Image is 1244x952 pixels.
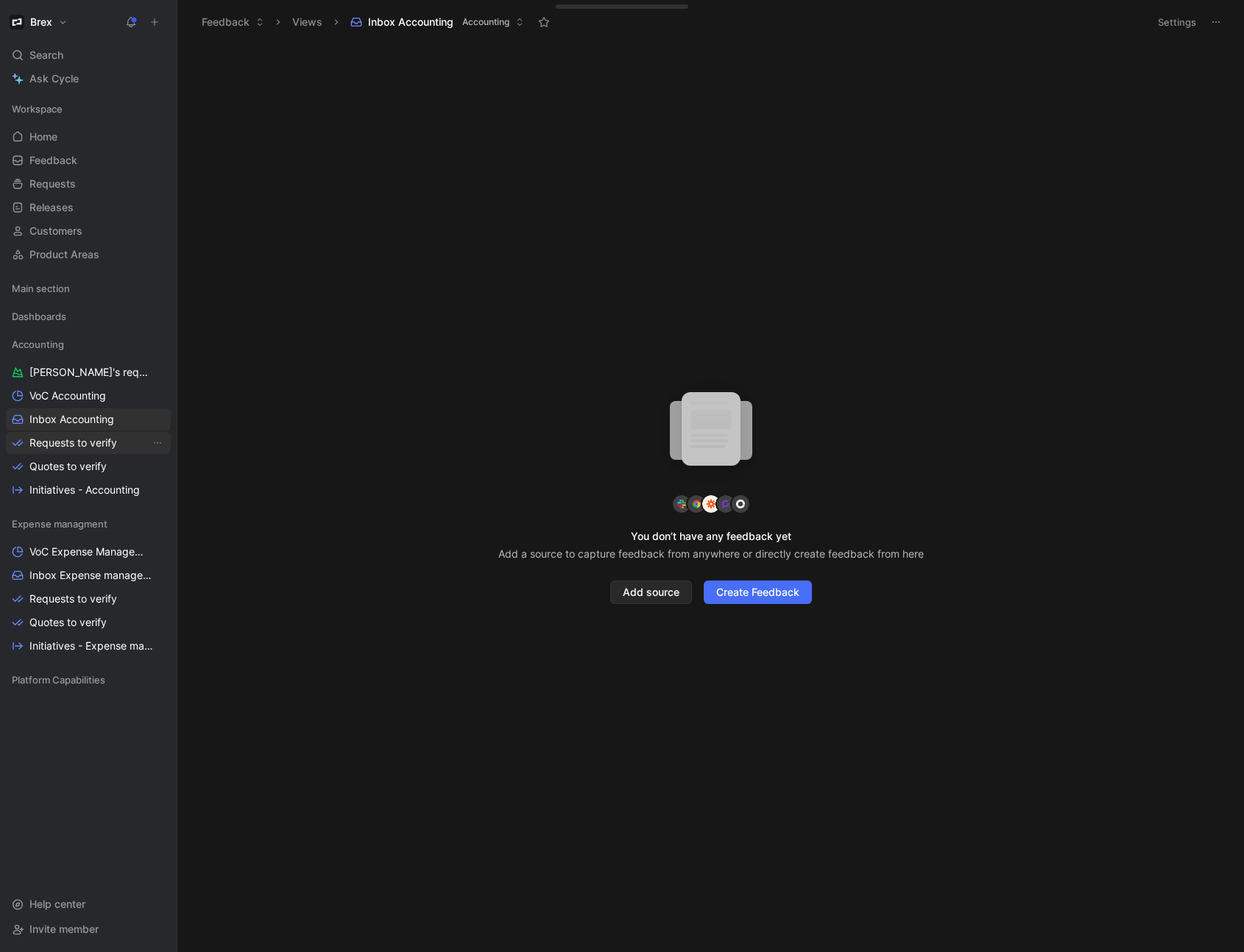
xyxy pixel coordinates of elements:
[6,893,171,915] div: Help center
[29,544,151,559] span: VoC Expense Management
[6,44,171,66] div: Search
[29,436,117,450] span: Requests to verify
[6,244,171,266] a: Product Areas
[6,305,171,332] div: Dashboards
[30,15,52,29] h1: Brex
[150,436,165,450] button: View actions
[6,12,71,32] button: BrexBrex
[6,918,171,940] div: Invite member
[623,583,679,601] span: Add source
[6,173,171,195] a: Requests
[29,923,99,935] span: Invite member
[29,200,74,215] span: Releases
[6,635,171,657] a: Initiatives - Expense management
[29,129,57,144] span: Home
[6,432,171,454] a: Requests to verifyView actions
[29,70,79,88] span: Ask Cycle
[6,149,171,171] a: Feedback
[29,483,140,497] span: Initiatives - Accounting
[29,639,154,653] span: Initiatives - Expense management
[6,513,171,535] div: Expense managment
[6,305,171,327] div: Dashboards
[29,247,99,262] span: Product Areas
[610,580,692,604] button: Add source
[6,541,171,563] a: VoC Expense Management
[498,545,924,563] div: Add a source to capture feedback from anywhere or directly create feedback from here
[12,281,70,296] span: Main section
[462,15,509,29] span: Accounting
[6,408,171,430] a: Inbox Accounting
[704,580,812,604] button: Create Feedback
[29,388,106,403] span: VoC Accounting
[6,68,171,90] a: Ask Cycle
[6,333,171,501] div: Accounting[PERSON_NAME]'s requestsVoC AccountingInbox AccountingRequests to verifyView actionsQuo...
[29,568,152,583] span: Inbox Expense management
[1151,12,1203,32] button: Settings
[716,583,799,601] span: Create Feedback
[6,220,171,242] a: Customers
[6,385,171,407] a: VoC Accounting
[6,669,171,695] div: Platform Capabilities
[6,277,171,299] div: Main section
[6,588,171,610] a: Requests to verify
[29,592,117,606] span: Requests to verify
[6,98,171,120] div: Workspace
[29,898,85,910] span: Help center
[29,412,114,427] span: Inbox Accounting
[12,102,63,116] span: Workspace
[368,15,453,29] span: Inbox Accounting
[10,15,24,29] img: Brex
[29,224,82,238] span: Customers
[29,615,107,630] span: Quotes to verify
[6,513,171,657] div: Expense managmentVoC Expense ManagementInbox Expense managementRequests to verifyQuotes to verify...
[12,309,66,324] span: Dashboards
[6,333,171,355] div: Accounting
[286,11,329,33] button: Views
[6,564,171,586] a: Inbox Expense management
[12,337,64,352] span: Accounting
[690,401,732,448] img: union-DK3My0bZ.svg
[29,459,107,474] span: Quotes to verify
[29,153,77,168] span: Feedback
[29,365,152,380] span: [PERSON_NAME]'s requests
[631,527,791,545] div: You don’t have any feedback yet
[6,361,171,383] a: [PERSON_NAME]'s requests
[12,516,107,531] span: Expense managment
[6,611,171,633] a: Quotes to verify
[29,177,76,191] span: Requests
[195,11,271,33] button: Feedback
[6,277,171,304] div: Main section
[12,672,105,687] span: Platform Capabilities
[6,196,171,219] a: Releases
[6,479,171,501] a: Initiatives - Accounting
[6,455,171,477] a: Quotes to verify
[344,11,531,33] button: Inbox AccountingAccounting
[6,669,171,691] div: Platform Capabilities
[29,46,63,64] span: Search
[6,126,171,148] a: Home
